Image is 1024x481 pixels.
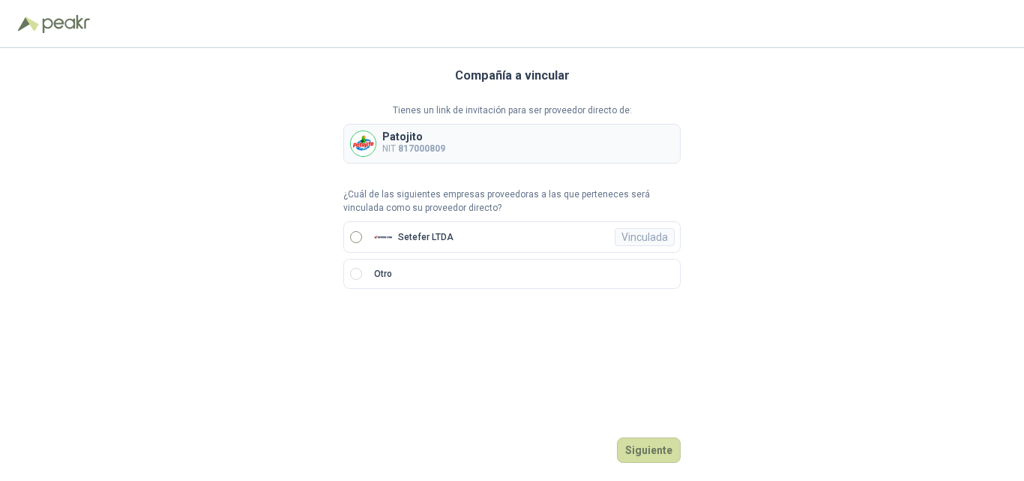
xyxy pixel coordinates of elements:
[398,233,454,242] p: Setefer LTDA
[617,437,681,463] button: Siguiente
[18,17,39,32] img: Logo
[343,104,681,118] p: Tienes un link de invitación para ser proveedor directo de:
[615,228,675,246] div: Vinculada
[374,228,392,246] img: Company Logo
[374,267,392,281] p: Otro
[351,131,376,156] img: Company Logo
[343,188,681,216] p: ¿Cuál de las siguientes empresas proveedoras a las que perteneces será vinculada como su proveedo...
[382,142,445,156] p: NIT
[455,66,570,86] h3: Compañía a vincular
[42,15,90,33] img: Peakr
[398,143,445,154] b: 817000809
[382,131,445,142] p: Patojito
